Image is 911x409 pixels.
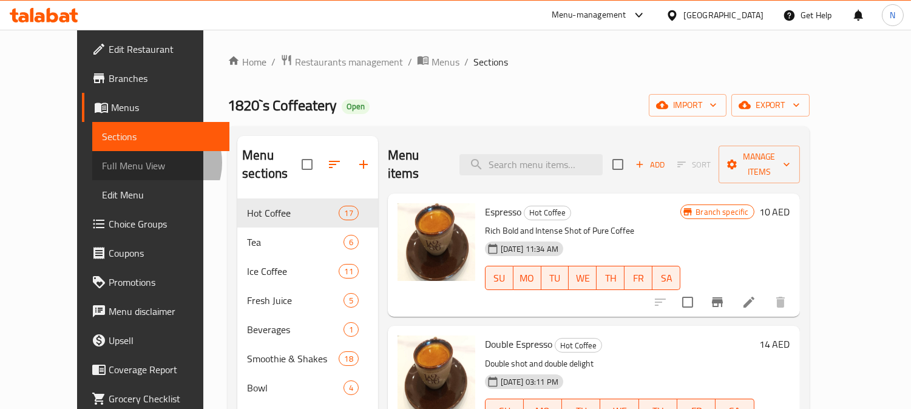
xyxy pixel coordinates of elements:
a: Menu disclaimer [82,297,229,326]
a: Coupons [82,238,229,268]
a: Full Menu View [92,151,229,180]
span: SU [490,269,509,287]
span: Coverage Report [109,362,220,377]
span: TH [601,269,620,287]
a: Coverage Report [82,355,229,384]
div: Ice Coffee11 [237,257,378,286]
button: Manage items [719,146,800,183]
span: 5 [344,295,358,306]
p: Rich Bold and Intense Shot of Pure Coffee [485,223,681,238]
span: 18 [339,353,357,365]
span: WE [574,269,592,287]
li: / [464,55,469,69]
span: Select to update [675,289,700,315]
span: Upsell [109,333,220,348]
h2: Menu sections [242,146,302,183]
a: Menus [417,54,459,70]
div: items [339,351,358,366]
span: FR [629,269,648,287]
span: Open [342,101,370,112]
span: Tea [247,235,343,249]
span: Espresso [485,203,521,221]
li: / [408,55,412,69]
div: items [339,206,358,220]
span: N [890,8,895,22]
span: Branch specific [691,206,753,218]
div: items [344,293,359,308]
span: Edit Restaurant [109,42,220,56]
button: Branch-specific-item [703,288,732,317]
span: Choice Groups [109,217,220,231]
span: Sections [102,129,220,144]
span: Select all sections [294,152,320,177]
a: Edit Restaurant [82,35,229,64]
div: Hot Coffee [524,206,571,220]
span: Menu disclaimer [109,304,220,319]
span: Select section first [669,155,719,174]
div: items [339,264,358,279]
span: Double Espresso [485,335,552,353]
button: FR [625,266,652,290]
div: items [344,235,359,249]
a: Edit Menu [92,180,229,209]
h6: 10 AED [759,203,790,220]
nav: breadcrumb [228,54,810,70]
span: Fresh Juice [247,293,343,308]
button: delete [766,288,795,317]
span: Hot Coffee [524,206,571,220]
a: Restaurants management [280,54,403,70]
button: SA [652,266,680,290]
span: 1 [344,324,358,336]
button: TU [541,266,569,290]
span: Select section [605,152,631,177]
span: Restaurants management [295,55,403,69]
span: SA [657,269,676,287]
div: Beverages1 [237,315,378,344]
a: Promotions [82,268,229,297]
div: Fresh Juice5 [237,286,378,315]
button: Add [631,155,669,174]
div: items [344,322,359,337]
a: Menus [82,93,229,122]
span: MO [518,269,537,287]
a: Sections [92,122,229,151]
a: Upsell [82,326,229,355]
button: TH [597,266,625,290]
span: 11 [339,266,357,277]
span: 6 [344,237,358,248]
a: Choice Groups [82,209,229,238]
img: Espresso [398,203,475,281]
span: Smoothie & Shakes [247,351,339,366]
a: Branches [82,64,229,93]
div: items [344,380,359,395]
div: Beverages [247,322,343,337]
span: Grocery Checklist [109,391,220,406]
span: Sort sections [320,150,349,179]
li: / [271,55,276,69]
span: Ice Coffee [247,264,339,279]
div: Smoothie & Shakes18 [237,344,378,373]
div: Bowl4 [237,373,378,402]
button: Add section [349,150,378,179]
span: [DATE] 11:34 AM [496,243,563,255]
span: 1820`s Coffeatery [228,92,337,119]
div: Open [342,100,370,114]
div: Tea6 [237,228,378,257]
h6: 14 AED [759,336,790,353]
input: search [459,154,603,175]
p: Double shot and double delight [485,356,754,371]
span: Branches [109,71,220,86]
h2: Menu items [388,146,445,183]
span: Menus [111,100,220,115]
span: Full Menu View [102,158,220,173]
button: MO [513,266,541,290]
span: Hot Coffee [247,206,339,220]
span: Coupons [109,246,220,260]
div: Bowl [247,380,343,395]
span: Hot Coffee [555,339,601,353]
